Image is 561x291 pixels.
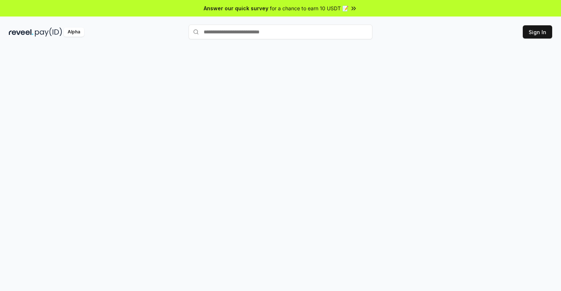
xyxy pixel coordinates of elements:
[9,28,33,37] img: reveel_dark
[270,4,349,12] span: for a chance to earn 10 USDT 📝
[204,4,268,12] span: Answer our quick survey
[64,28,84,37] div: Alpha
[523,25,552,39] button: Sign In
[35,28,62,37] img: pay_id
